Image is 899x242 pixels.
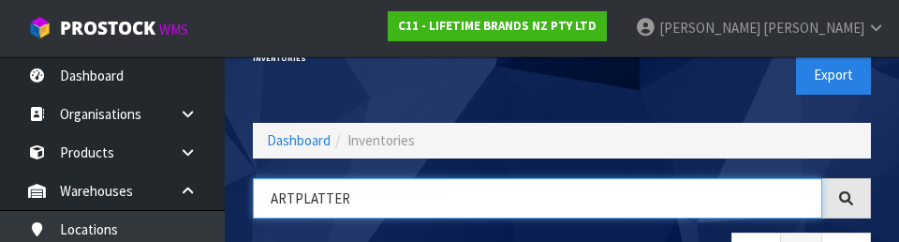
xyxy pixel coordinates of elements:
input: Search inventories [253,178,822,219]
span: ProStock [60,16,155,40]
h1: Inventories [253,54,548,63]
img: cube-alt.png [28,16,52,39]
strong: C11 - LIFETIME BRANDS NZ PTY LTD [398,18,597,34]
a: C11 - LIFETIME BRANDS NZ PTY LTD [388,11,607,41]
span: Inventories [347,131,415,149]
span: [PERSON_NAME] [659,19,760,37]
small: WMS [159,21,188,38]
a: Dashboard [267,131,331,149]
span: [PERSON_NAME] [763,19,864,37]
button: Export [796,54,871,95]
